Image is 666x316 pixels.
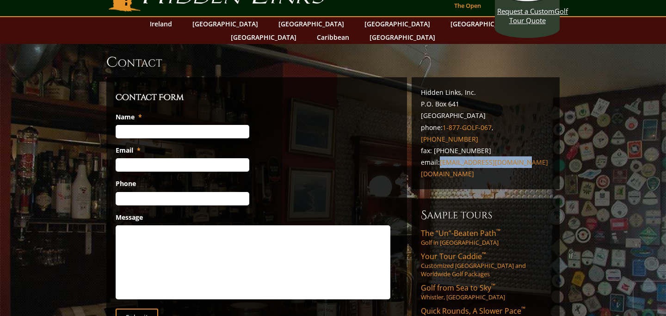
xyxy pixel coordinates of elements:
[116,113,142,121] label: Name
[421,283,550,301] a: Golf from Sea to Sky™Whistler, [GEOGRAPHIC_DATA]
[274,17,349,31] a: [GEOGRAPHIC_DATA]
[496,227,500,235] sup: ™
[116,146,141,155] label: Email
[497,6,555,16] span: Request a Custom
[421,169,474,178] a: [DOMAIN_NAME]
[482,250,486,258] sup: ™
[421,228,550,247] a: The “Un”-Beaten Path™Golf in [GEOGRAPHIC_DATA]
[145,17,177,31] a: Ireland
[421,228,500,238] span: The “Un”-Beaten Path
[443,123,492,132] a: 1-877-GOLF-067
[312,31,354,44] a: Caribbean
[421,208,550,223] h6: Sample Tours
[421,135,478,143] a: [PHONE_NUMBER]
[421,251,486,261] span: Your Tour Caddie
[188,17,263,31] a: [GEOGRAPHIC_DATA]
[491,282,495,290] sup: ™
[360,17,435,31] a: [GEOGRAPHIC_DATA]
[116,180,136,188] label: Phone
[421,251,550,278] a: Your Tour Caddie™Customized [GEOGRAPHIC_DATA] and Worldwide Golf Packages
[446,17,521,31] a: [GEOGRAPHIC_DATA]
[440,158,548,167] a: [EMAIL_ADDRESS][DOMAIN_NAME]
[116,213,143,222] label: Message
[226,31,301,44] a: [GEOGRAPHIC_DATA]
[106,53,560,72] h1: Contact
[365,31,440,44] a: [GEOGRAPHIC_DATA]
[421,306,525,316] span: Quick Rounds, A Slower Pace
[421,87,550,180] p: Hidden Links, Inc. P.O. Box 641 [GEOGRAPHIC_DATA] phone: , fax: [PHONE_NUMBER] email:
[116,91,398,104] h3: Contact Form
[521,305,525,313] sup: ™
[421,283,495,293] span: Golf from Sea to Sky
